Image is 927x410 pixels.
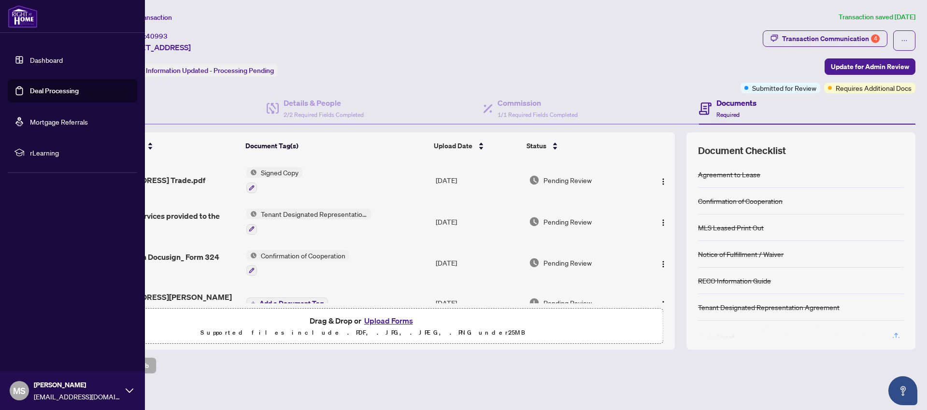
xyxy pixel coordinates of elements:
[825,58,915,75] button: Update for Admin Review
[246,209,371,235] button: Status IconTenant Designated Representation Agreement
[246,250,257,261] img: Status Icon
[242,132,429,159] th: Document Tag(s)
[839,12,915,23] article: Transaction saved [DATE]
[120,64,278,77] div: Status:
[836,83,912,93] span: Requires Additional Docs
[146,32,168,41] span: 40993
[34,380,121,390] span: [PERSON_NAME]
[30,56,63,64] a: Dashboard
[698,302,840,312] div: Tenant Designated Representation Agreement
[246,167,257,178] img: Status Icon
[782,31,880,46] div: Transaction Communication
[659,219,667,226] img: Logo
[716,97,756,109] h4: Documents
[310,314,416,327] span: Drag & Drop or
[901,37,908,44] span: ellipsis
[30,117,88,126] a: Mortgage Referrals
[91,132,242,159] th: (10) File Name
[95,210,239,233] span: Form 372 - Services provided to the Tenant 1.pdf
[432,242,525,284] td: [DATE]
[656,255,671,270] button: Logo
[432,201,525,242] td: [DATE]
[698,169,760,180] div: Agreement to Lease
[259,300,324,307] span: Add a Document Tag
[698,249,784,259] div: Notice of Fulfillment / Waiver
[698,222,764,233] div: MLS Leased Print Out
[529,257,540,268] img: Document Status
[659,178,667,185] img: Logo
[246,167,302,193] button: Status IconSigned Copy
[763,30,887,47] button: Transaction Communication4
[432,159,525,201] td: [DATE]
[656,172,671,188] button: Logo
[146,66,274,75] span: Information Updated - Processing Pending
[246,297,328,309] button: Add a Document Tag
[30,147,130,158] span: rLearning
[543,175,592,185] span: Pending Review
[34,391,121,402] span: [EMAIL_ADDRESS][DOMAIN_NAME]
[716,111,740,118] span: Required
[831,59,909,74] span: Update for Admin Review
[68,327,657,339] p: Supported files include .PDF, .JPG, .JPEG, .PNG under 25 MB
[698,196,783,206] div: Confirmation of Cooperation
[871,34,880,43] div: 4
[246,297,328,309] button: Add a Document Tag
[529,297,540,308] img: Document Status
[529,175,540,185] img: Document Status
[434,141,472,151] span: Upload Date
[656,295,671,311] button: Logo
[498,97,578,109] h4: Commission
[888,376,917,405] button: Open asap
[430,132,523,159] th: Upload Date
[95,174,205,186] span: [STREET_ADDRESS] Trade.pdf
[257,167,302,178] span: Signed Copy
[251,301,256,306] span: plus
[698,275,771,286] div: RECO Information Guide
[8,5,38,28] img: logo
[95,251,239,274] span: Complete with Docusign_ Form 324 correction.pdf
[543,257,592,268] span: Pending Review
[698,144,786,157] span: Document Checklist
[752,83,816,93] span: Submitted for Review
[527,141,546,151] span: Status
[246,250,349,276] button: Status IconConfirmation of Cooperation
[361,314,416,327] button: Upload Forms
[62,309,663,344] span: Drag & Drop orUpload FormsSupported files include .PDF, .JPG, .JPEG, .PNG under25MB
[284,111,364,118] span: 2/2 Required Fields Completed
[120,13,172,22] span: View Transaction
[432,283,525,322] td: [DATE]
[284,97,364,109] h4: Details & People
[659,300,667,308] img: Logo
[523,132,639,159] th: Status
[543,216,592,227] span: Pending Review
[659,260,667,268] img: Logo
[95,291,239,314] span: [STREET_ADDRESS][PERSON_NAME] to Review.pdf
[13,384,26,397] span: MS
[257,250,349,261] span: Confirmation of Cooperation
[543,297,592,308] span: Pending Review
[656,214,671,229] button: Logo
[529,216,540,227] img: Document Status
[498,111,578,118] span: 1/1 Required Fields Completed
[246,209,257,219] img: Status Icon
[30,86,79,95] a: Deal Processing
[120,42,191,53] span: [STREET_ADDRESS]
[257,209,371,219] span: Tenant Designated Representation Agreement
